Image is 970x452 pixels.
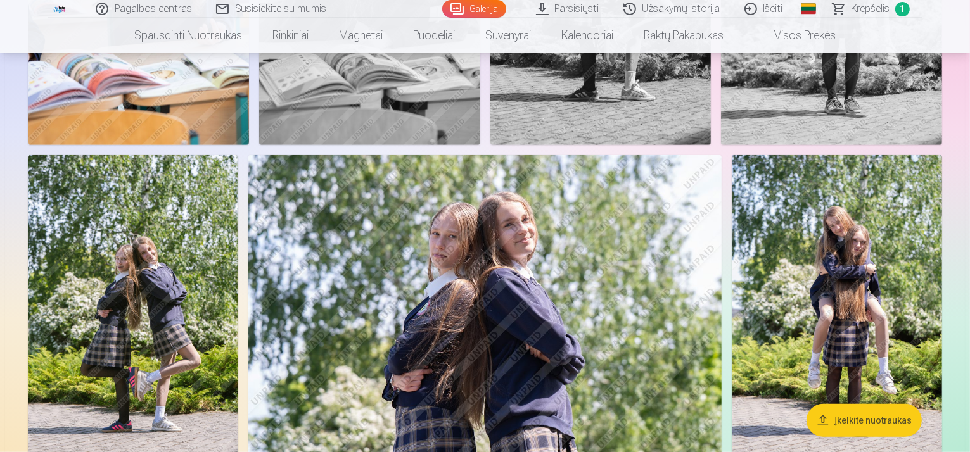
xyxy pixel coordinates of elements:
[470,18,546,53] a: Suvenyrai
[119,18,257,53] a: Spausdinti nuotraukas
[546,18,629,53] a: Kalendoriai
[257,18,324,53] a: Rinkiniai
[324,18,398,53] a: Magnetai
[895,2,910,16] span: 1
[629,18,739,53] a: Raktų pakabukas
[739,18,851,53] a: Visos prekės
[53,5,67,13] img: /fa5
[398,18,470,53] a: Puodeliai
[807,404,922,437] button: Įkelkite nuotraukas
[852,1,890,16] span: Krepšelis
